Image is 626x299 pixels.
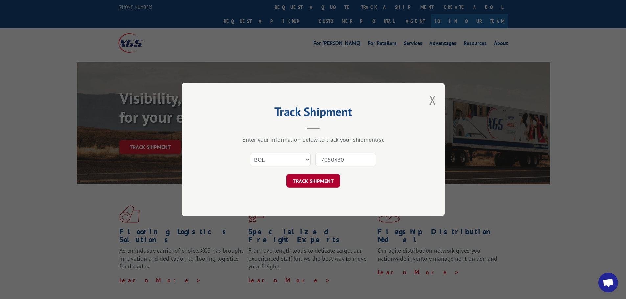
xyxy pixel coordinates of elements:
[215,136,412,143] div: Enter your information below to track your shipment(s).
[429,91,436,109] button: Close modal
[215,107,412,119] h2: Track Shipment
[315,153,376,166] input: Number(s)
[598,273,618,292] div: Open chat
[286,174,340,188] button: TRACK SHIPMENT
